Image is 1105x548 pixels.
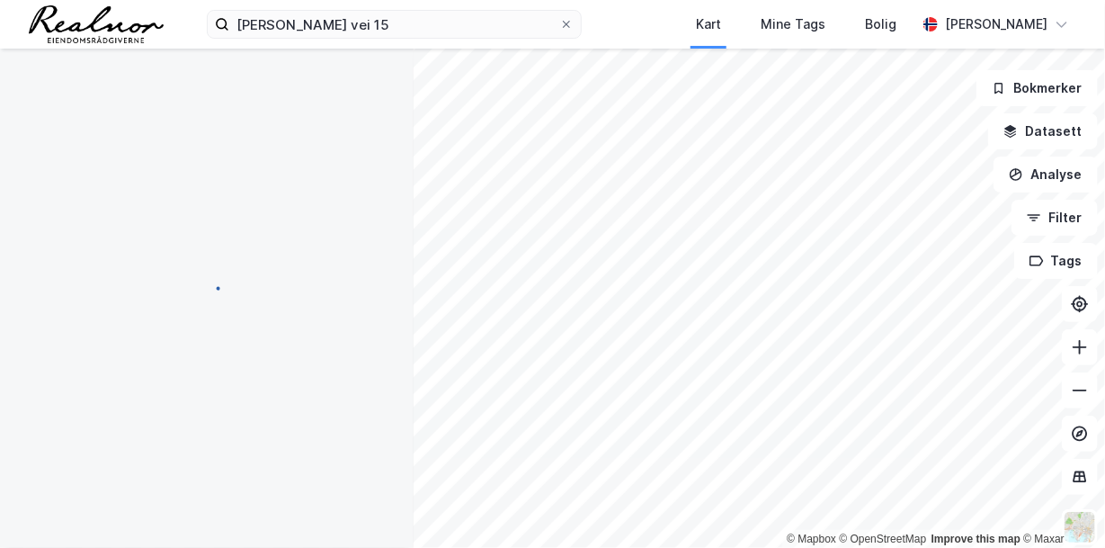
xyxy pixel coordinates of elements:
[865,13,896,35] div: Bolig
[229,11,559,38] input: Søk på adresse, matrikkel, gårdeiere, leietakere eller personer
[994,157,1098,193] button: Analyse
[1014,243,1098,279] button: Tags
[976,70,1098,106] button: Bokmerker
[29,5,164,43] img: realnor-logo.934646d98de889bb5806.png
[1015,462,1105,548] iframe: Chat Widget
[192,274,221,302] img: spinner.a6d8c91a73a9ac5275cf975e30b51cfb.svg
[1015,462,1105,548] div: Kontrollprogram for chat
[988,113,1098,149] button: Datasett
[761,13,825,35] div: Mine Tags
[787,533,836,545] a: Mapbox
[840,533,927,545] a: OpenStreetMap
[931,533,1020,545] a: Improve this map
[696,13,721,35] div: Kart
[1011,200,1098,236] button: Filter
[945,13,1047,35] div: [PERSON_NAME]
